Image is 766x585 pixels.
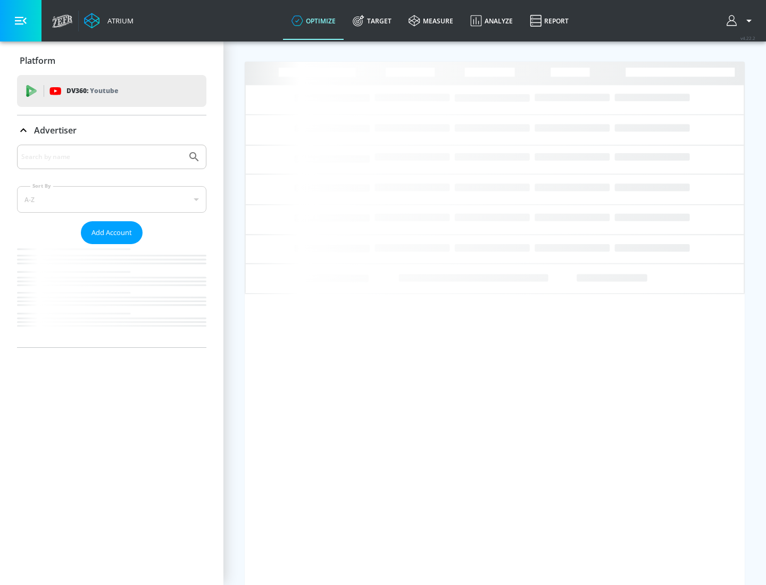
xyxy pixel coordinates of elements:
button: Add Account [81,221,143,244]
p: Platform [20,55,55,66]
a: Analyze [462,2,521,40]
a: Report [521,2,577,40]
a: measure [400,2,462,40]
input: Search by name [21,150,182,164]
div: Advertiser [17,145,206,347]
div: Platform [17,46,206,76]
a: Atrium [84,13,134,29]
label: Sort By [30,182,53,189]
a: Target [344,2,400,40]
div: DV360: Youtube [17,75,206,107]
span: v 4.22.2 [740,35,755,41]
p: Youtube [90,85,118,96]
p: Advertiser [34,124,77,136]
span: Add Account [91,227,132,239]
div: Advertiser [17,115,206,145]
a: optimize [283,2,344,40]
nav: list of Advertiser [17,244,206,347]
p: DV360: [66,85,118,97]
div: A-Z [17,186,206,213]
div: Atrium [103,16,134,26]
